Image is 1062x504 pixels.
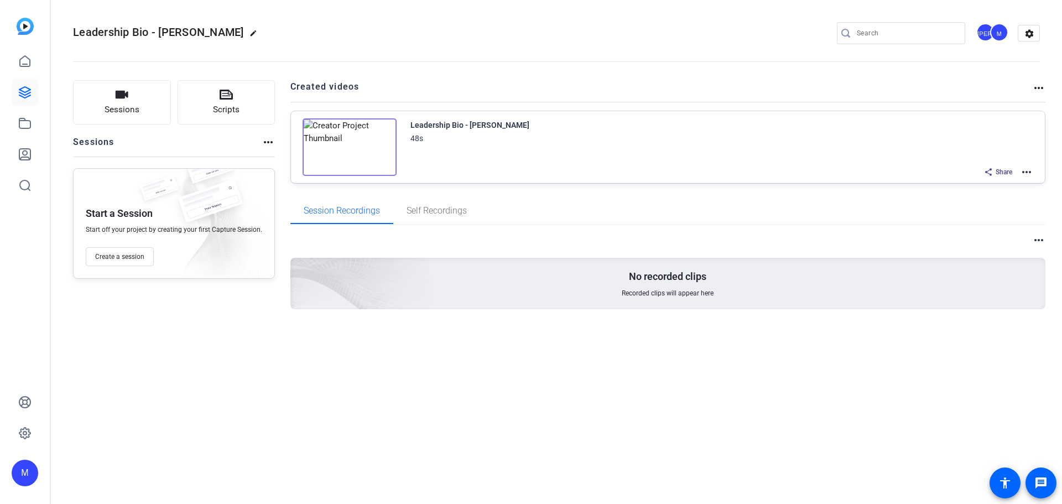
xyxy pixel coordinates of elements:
span: Recorded clips will appear here [622,289,714,298]
span: Leadership Bio - [PERSON_NAME] [73,25,244,39]
p: No recorded clips [629,270,706,283]
div: M [990,23,1008,41]
mat-icon: settings [1018,25,1040,42]
img: fake-session.png [169,180,252,235]
span: Session Recordings [304,206,380,215]
button: Scripts [178,80,275,124]
span: Start off your project by creating your first Capture Session. [86,225,262,234]
img: blue-gradient.svg [17,18,34,35]
h2: Created videos [290,80,1033,102]
img: fake-session.png [180,152,241,193]
mat-icon: edit [249,29,263,43]
mat-icon: more_horiz [1032,233,1045,247]
mat-icon: more_horiz [1020,165,1033,179]
span: Create a session [95,252,144,261]
div: Leadership Bio - [PERSON_NAME] [410,118,529,132]
div: M [12,460,38,486]
button: Sessions [73,80,171,124]
ngx-avatar: Jonathan Andrews [976,23,996,43]
img: embarkstudio-empty-session.png [166,149,430,389]
div: 48s [410,132,423,145]
div: [PERSON_NAME] [976,23,995,41]
mat-icon: message [1034,476,1048,490]
span: Scripts [213,103,240,116]
p: Start a Session [86,207,153,220]
img: Creator Project Thumbnail [303,118,397,176]
img: fake-session.png [134,175,184,208]
img: embarkstudio-empty-session.png [162,165,269,284]
input: Search [857,27,956,40]
span: Self Recordings [407,206,467,215]
mat-icon: more_horiz [1032,81,1045,95]
ngx-avatar: Marketing [990,23,1009,43]
span: Sessions [105,103,139,116]
mat-icon: more_horiz [262,136,275,149]
button: Create a session [86,247,154,266]
span: Share [996,168,1012,176]
mat-icon: accessibility [998,476,1012,490]
h2: Sessions [73,136,114,157]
